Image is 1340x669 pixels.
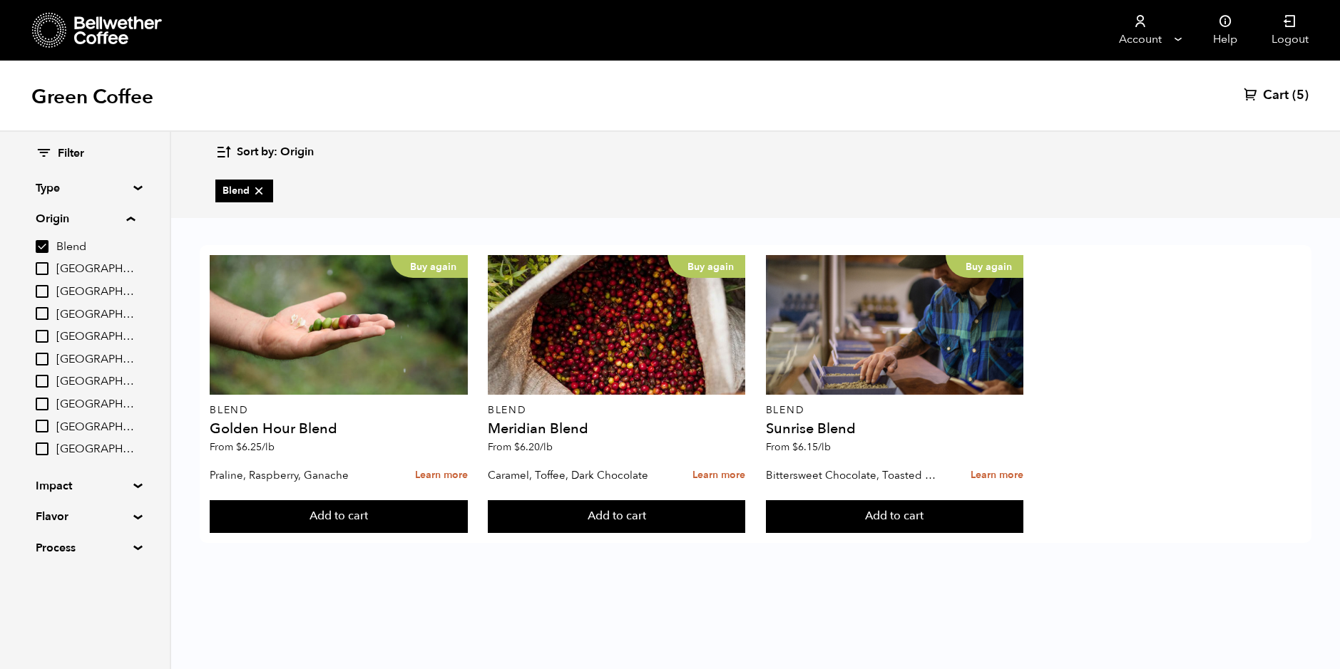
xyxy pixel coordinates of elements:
a: Learn more [692,460,745,491]
p: Buy again [946,255,1023,278]
summary: Impact [36,477,134,494]
span: /lb [262,440,275,454]
span: $ [792,440,798,454]
span: [GEOGRAPHIC_DATA] [56,397,135,413]
button: Add to cart [210,500,467,533]
p: Buy again [390,255,468,278]
p: Bittersweet Chocolate, Toasted Marshmallow, Candied Orange, Praline [766,465,941,486]
span: From [488,440,553,454]
bdi: 6.20 [514,440,553,454]
a: Buy again [766,255,1023,395]
h4: Golden Hour Blend [210,422,467,436]
p: Caramel, Toffee, Dark Chocolate [488,465,663,486]
span: Blend [223,184,266,198]
span: Filter [58,146,84,162]
h4: Sunrise Blend [766,422,1023,436]
input: [GEOGRAPHIC_DATA] [36,307,48,320]
input: [GEOGRAPHIC_DATA] [36,330,48,343]
span: (5) [1292,87,1309,104]
bdi: 6.15 [792,440,831,454]
input: [GEOGRAPHIC_DATA] [36,420,48,432]
span: [GEOGRAPHIC_DATA] [56,420,135,435]
bdi: 6.25 [236,440,275,454]
input: [GEOGRAPHIC_DATA] [36,398,48,410]
h4: Meridian Blend [488,422,745,436]
summary: Flavor [36,508,134,525]
span: [GEOGRAPHIC_DATA] [56,261,135,277]
input: Blend [36,240,48,253]
button: Add to cart [488,500,745,533]
span: [GEOGRAPHIC_DATA] [56,284,135,300]
p: Buy again [668,255,745,278]
button: Sort by: Origin [215,135,314,169]
span: [GEOGRAPHIC_DATA] [56,442,135,457]
span: Cart [1263,87,1289,104]
span: $ [514,440,520,454]
span: /lb [540,440,553,454]
span: [GEOGRAPHIC_DATA] [56,374,135,390]
span: From [766,440,831,454]
p: Blend [488,405,745,415]
h1: Green Coffee [31,84,153,110]
a: Learn more [415,460,468,491]
button: Add to cart [766,500,1023,533]
span: Sort by: Origin [237,145,314,160]
span: $ [236,440,242,454]
a: Cart (5) [1244,87,1309,104]
a: Buy again [488,255,745,395]
p: Blend [210,405,467,415]
span: Blend [56,239,135,255]
summary: Origin [36,210,135,227]
input: [GEOGRAPHIC_DATA] [36,442,48,455]
summary: Process [36,539,134,556]
span: [GEOGRAPHIC_DATA] [56,329,135,345]
input: [GEOGRAPHIC_DATA] [36,353,48,365]
span: From [210,440,275,454]
p: Praline, Raspberry, Ganache [210,465,385,486]
span: [GEOGRAPHIC_DATA] [56,307,135,323]
summary: Type [36,180,134,197]
a: Buy again [210,255,467,395]
p: Blend [766,405,1023,415]
span: [GEOGRAPHIC_DATA] [56,352,135,368]
span: /lb [818,440,831,454]
input: [GEOGRAPHIC_DATA] [36,262,48,275]
a: Learn more [971,460,1023,491]
input: [GEOGRAPHIC_DATA] [36,285,48,298]
input: [GEOGRAPHIC_DATA] [36,375,48,388]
